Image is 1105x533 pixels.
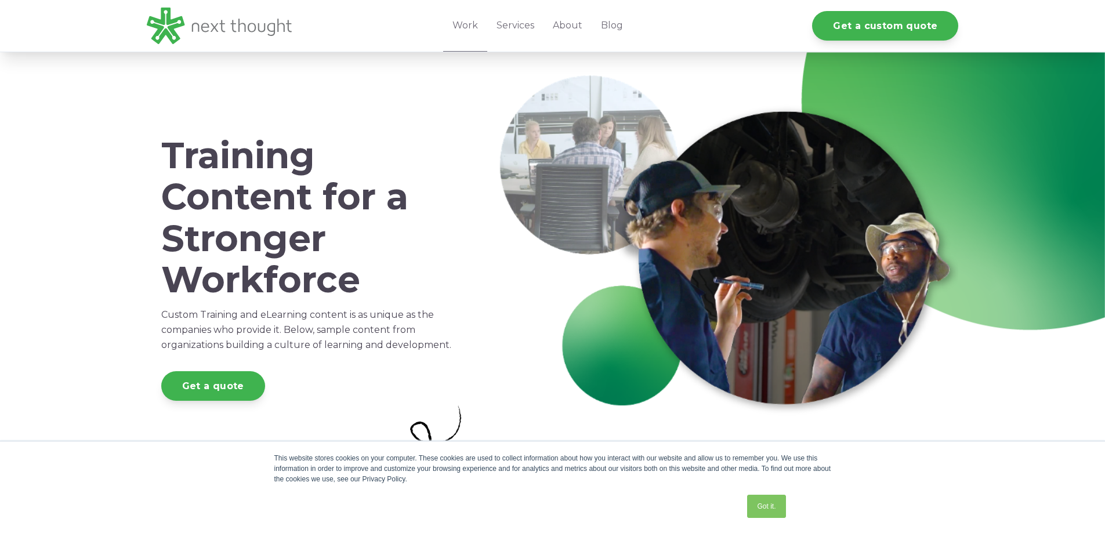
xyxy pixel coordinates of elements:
[147,8,292,44] img: LG - NextThought Logo
[386,403,473,492] img: Artboard 3-1
[812,11,958,41] a: Get a custom quote
[161,371,265,401] a: Get a quote
[747,495,785,518] a: Got it.
[494,70,958,421] img: Work-Header
[161,135,458,300] h1: Training Content for a Stronger Workforce
[274,453,831,484] div: This website stores cookies on your computer. These cookies are used to collect information about...
[161,309,451,350] span: Custom Training and eLearning content is as unique as the companies who provide it. Below, sample...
